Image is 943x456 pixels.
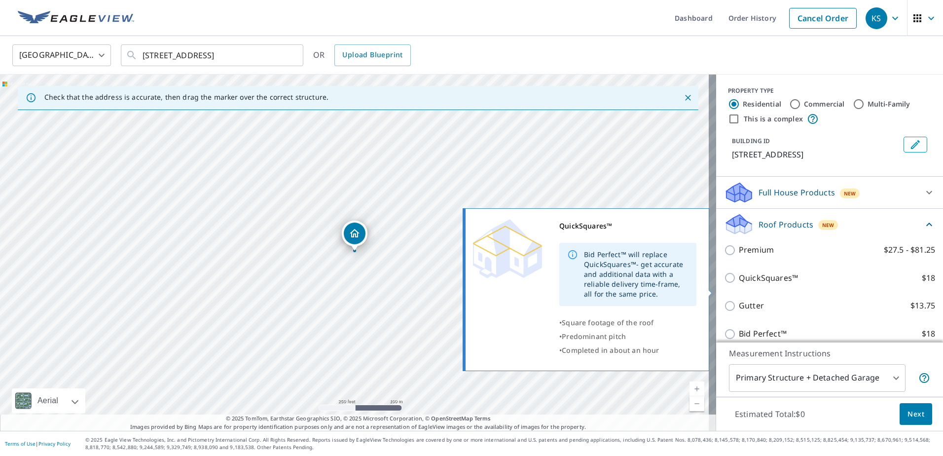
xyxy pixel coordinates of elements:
div: Roof ProductsNew [724,213,935,236]
img: EV Logo [18,11,134,26]
span: Predominant pitch [562,332,626,341]
p: Check that the address is accurate, then drag the marker over the correct structure. [44,93,328,102]
div: • [559,343,696,357]
p: $18 [922,272,935,284]
div: Primary Structure + Detached Garage [729,364,906,392]
div: • [559,316,696,330]
p: Bid Perfect™ [739,328,787,340]
span: © 2025 TomTom, Earthstar Geographics SIO, © 2025 Microsoft Corporation, © [226,415,491,423]
p: Roof Products [759,219,813,230]
p: $18 [922,328,935,340]
a: Cancel Order [789,8,857,29]
span: New [844,190,856,197]
img: Premium [473,219,542,278]
span: Square footage of the roof [562,318,653,327]
div: Full House ProductsNew [724,181,935,204]
span: Next [907,408,924,420]
span: Completed in about an hour [562,345,659,355]
button: Close [682,91,694,104]
label: Residential [743,99,781,109]
div: Aerial [35,388,61,413]
label: Multi-Family [868,99,910,109]
a: Current Level 17, Zoom In [689,381,704,396]
p: QuickSquares™ [739,272,798,284]
p: [STREET_ADDRESS] [732,149,900,160]
div: [GEOGRAPHIC_DATA] [12,41,111,69]
input: Search by address or latitude-longitude [143,41,283,69]
p: | [5,441,71,447]
p: BUILDING ID [732,137,770,145]
button: Next [900,403,932,425]
div: PROPERTY TYPE [728,86,931,95]
span: Your report will include the primary structure and a detached garage if one exists. [918,372,930,384]
p: Gutter [739,300,764,312]
span: New [822,221,834,229]
a: Current Level 17, Zoom Out [689,396,704,411]
a: Terms [474,415,491,422]
a: Privacy Policy [38,440,71,447]
p: © 2025 Eagle View Technologies, Inc. and Pictometry International Corp. All Rights Reserved. Repo... [85,436,938,451]
div: • [559,330,696,343]
p: Premium [739,244,774,256]
label: This is a complex [744,114,803,124]
div: Dropped pin, building 1, Residential property, 2034 20th Avenue Pkwy Indian Rocks Beach, FL 33785 [342,221,367,251]
a: Upload Blueprint [334,44,410,66]
button: Edit building 1 [904,137,927,152]
div: QuickSquares™ [559,219,696,233]
div: OR [313,44,411,66]
a: OpenStreetMap [431,415,472,422]
span: Upload Blueprint [342,49,402,61]
p: Measurement Instructions [729,347,930,359]
p: Full House Products [759,187,835,198]
a: Terms of Use [5,440,36,447]
p: $27.5 - $81.25 [884,244,935,256]
label: Commercial [804,99,845,109]
div: Aerial [12,388,85,413]
p: $13.75 [910,300,935,312]
p: Estimated Total: $0 [727,403,813,425]
div: KS [866,7,887,29]
div: Bid Perfect™ will replace QuickSquares™- get accurate and additional data with a reliable deliver... [584,246,689,303]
